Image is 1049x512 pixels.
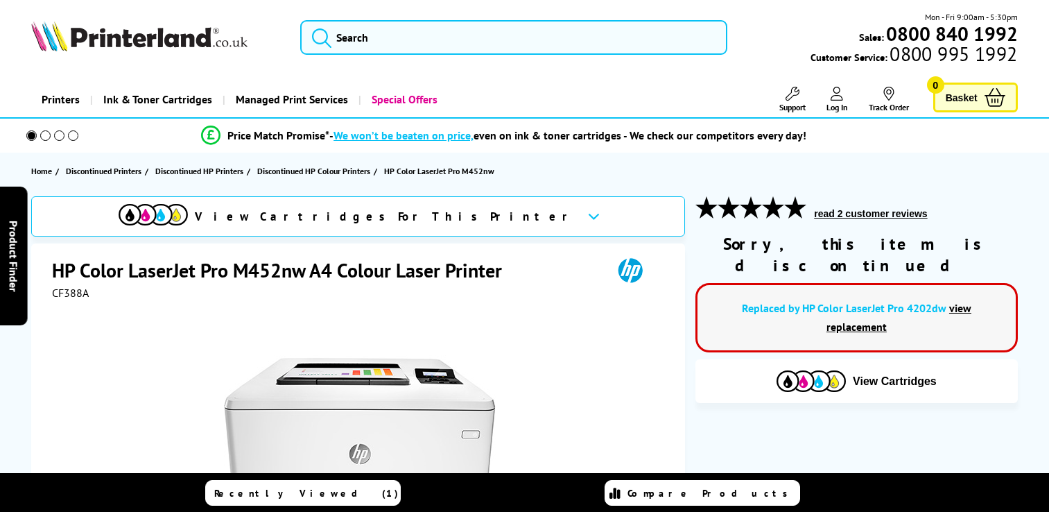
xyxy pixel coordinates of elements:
[605,480,800,506] a: Compare Products
[925,10,1018,24] span: Mon - Fri 9:00am - 5:30pm
[31,82,90,117] a: Printers
[884,27,1018,40] a: 0800 840 1992
[598,257,662,283] img: HP
[859,31,884,44] span: Sales:
[66,164,141,178] span: Discontinued Printers
[300,20,727,55] input: Search
[826,102,848,112] span: Log In
[869,87,909,112] a: Track Order
[853,375,937,388] span: View Cartridges
[227,128,329,142] span: Price Match Promise*
[777,370,846,392] img: Cartridges
[384,166,494,176] span: HP Color LaserJet Pro M452nw
[155,164,247,178] a: Discontinued HP Printers
[695,233,1017,276] div: Sorry, this item is discontinued
[52,286,89,300] span: CF388A
[627,487,795,500] span: Compare Products
[7,221,21,292] span: Product Finder
[214,487,399,500] span: Recently Viewed (1)
[31,164,55,178] a: Home
[946,88,978,107] span: Basket
[205,480,401,506] a: Recently Viewed (1)
[66,164,145,178] a: Discontinued Printers
[90,82,223,117] a: Ink & Toner Cartridges
[810,207,931,220] button: read 2 customer reviews
[103,82,212,117] span: Ink & Toner Cartridges
[886,21,1018,46] b: 0800 840 1992
[742,301,946,315] a: Replaced by HP Color LaserJet Pro 4202dw
[257,164,374,178] a: Discontinued HP Colour Printers
[933,83,1018,112] a: Basket 0
[333,128,474,142] span: We won’t be beaten on price,
[195,209,576,224] span: View Cartridges For This Printer
[155,164,243,178] span: Discontinued HP Printers
[779,87,806,112] a: Support
[706,370,1007,393] button: View Cartridges
[52,257,516,283] h1: HP Color LaserJet Pro M452nw A4 Colour Laser Printer
[329,128,806,142] div: - even on ink & toner cartridges - We check our competitors every day!
[7,123,1000,148] li: modal_Promise
[223,82,358,117] a: Managed Print Services
[826,87,848,112] a: Log In
[826,301,971,334] a: view replacement
[810,47,1017,64] span: Customer Service:
[119,204,188,225] img: cmyk-icon.svg
[31,21,248,51] img: Printerland Logo
[887,47,1017,60] span: 0800 995 1992
[257,164,370,178] span: Discontinued HP Colour Printers
[31,21,283,54] a: Printerland Logo
[779,102,806,112] span: Support
[927,76,944,94] span: 0
[358,82,448,117] a: Special Offers
[31,164,52,178] span: Home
